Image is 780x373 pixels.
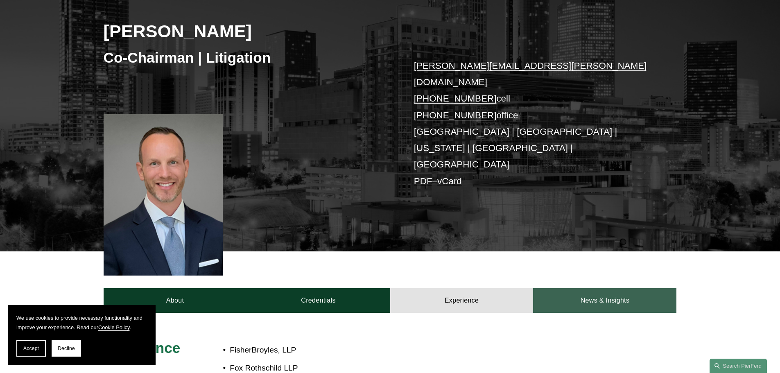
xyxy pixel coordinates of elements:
[98,324,130,330] a: Cookie Policy
[52,340,81,357] button: Decline
[104,49,390,67] h3: Co-Chairman | Litigation
[104,20,390,42] h2: [PERSON_NAME]
[247,288,390,313] a: Credentials
[414,58,653,190] p: cell office [GEOGRAPHIC_DATA] | [GEOGRAPHIC_DATA] | [US_STATE] | [GEOGRAPHIC_DATA] | [GEOGRAPHIC_...
[23,346,39,351] span: Accept
[58,346,75,351] span: Decline
[710,359,767,373] a: Search this site
[414,93,497,104] a: [PHONE_NUMBER]
[16,340,46,357] button: Accept
[414,110,497,120] a: [PHONE_NUMBER]
[104,288,247,313] a: About
[230,343,605,357] p: FisherBroyles, LLP
[390,288,534,313] a: Experience
[16,313,147,332] p: We use cookies to provide necessary functionality and improve your experience. Read our .
[414,176,432,186] a: PDF
[533,288,676,313] a: News & Insights
[8,305,156,365] section: Cookie banner
[437,176,462,186] a: vCard
[414,61,647,87] a: [PERSON_NAME][EMAIL_ADDRESS][PERSON_NAME][DOMAIN_NAME]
